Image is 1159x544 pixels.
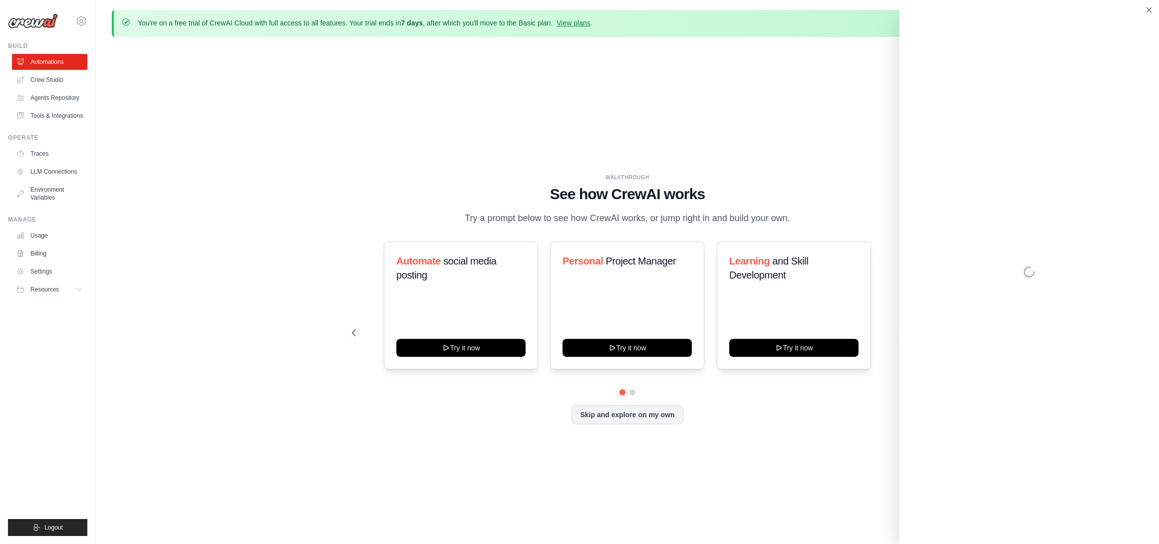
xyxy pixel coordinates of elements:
a: Usage [12,228,87,244]
span: Logout [44,524,63,532]
a: View plans [557,19,590,27]
button: Try it now [729,339,859,357]
strong: 7 days [401,19,423,27]
p: You're on a free trial of CrewAI Cloud with full access to all features. Your trial ends in , aft... [138,18,592,28]
span: Resources [30,285,59,293]
p: Try a prompt below to see how CrewAI works, or jump right in and build your own. [460,211,795,226]
a: Crew Studio [12,72,87,88]
img: Logo [8,13,58,28]
span: Learning [729,256,770,267]
a: Environment Variables [12,182,87,206]
a: Tools & Integrations [12,108,87,124]
div: WALKTHROUGH [352,174,903,181]
span: and Skill Development [729,256,808,280]
a: Settings [12,264,87,279]
span: Personal [563,256,603,267]
div: Manage [8,216,87,224]
button: Resources [12,281,87,297]
button: Logout [8,519,87,536]
div: Build [8,42,87,50]
button: Try it now [396,339,526,357]
h1: See how CrewAI works [352,185,903,203]
a: Billing [12,246,87,262]
span: Project Manager [606,256,676,267]
a: Traces [12,146,87,162]
a: Agents Repository [12,90,87,106]
button: Skip and explore on my own [572,405,683,424]
a: LLM Connections [12,164,87,180]
a: Automations [12,54,87,70]
span: social media posting [396,256,497,280]
span: Automate [396,256,441,267]
div: Operate [8,134,87,142]
button: Try it now [563,339,692,357]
